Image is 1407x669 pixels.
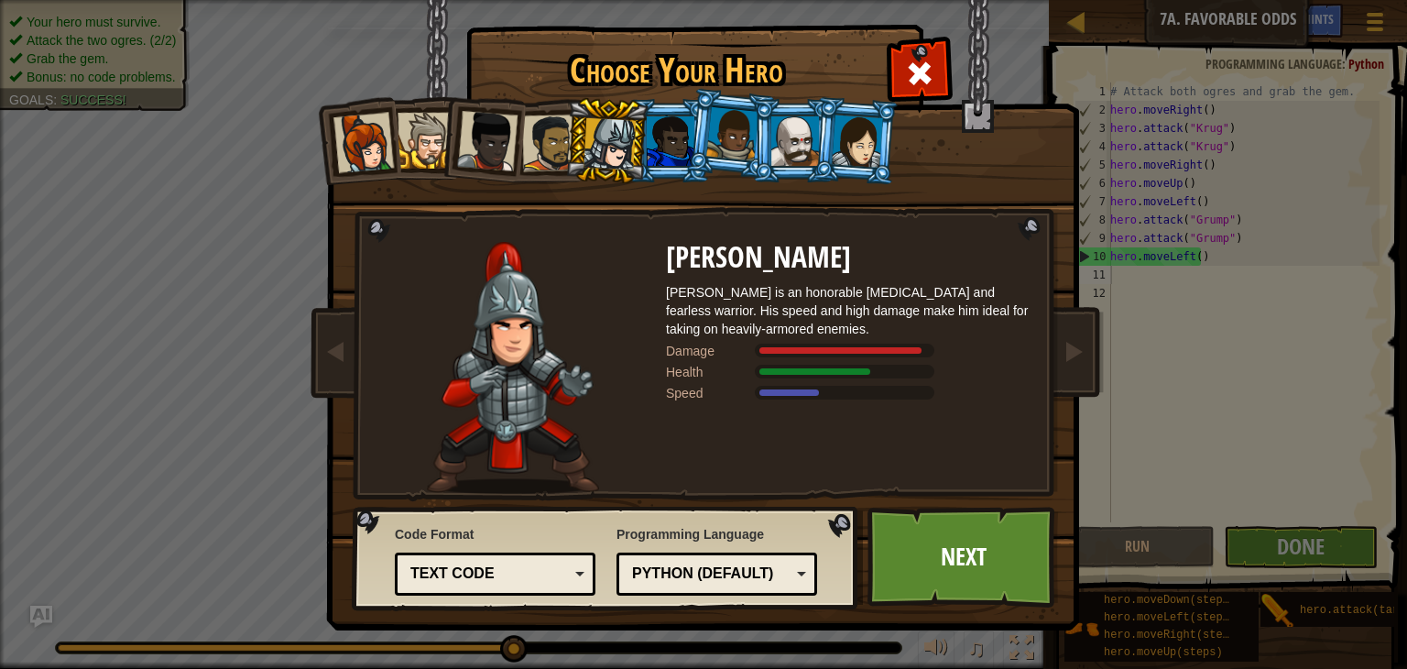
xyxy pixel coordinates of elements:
a: Next [867,507,1059,608]
li: Okar Stompfoot [752,99,834,182]
li: Captain Anya Weston [312,95,402,185]
img: language-selector-background.png [352,507,863,611]
li: Alejandro the Duelist [502,98,586,183]
div: Gains 71% of listed Warrior armor health. [666,363,1032,381]
img: samurai.pose.png [427,242,598,494]
div: Damage [666,342,758,360]
li: Hattori Hanzō [563,97,650,185]
li: Illia Shieldsmith [812,96,900,185]
div: Python (Default) [632,564,791,585]
li: Arryn Stonewall [685,88,776,180]
h1: Choose Your Hero [470,51,882,90]
div: Deals 180% of listed Warrior weapon damage. [666,342,1032,360]
li: Lady Ida Justheart [437,93,527,182]
h2: [PERSON_NAME] [666,242,1032,274]
div: Text code [410,564,569,585]
div: Moves at 8 meters per second. [666,384,1032,402]
li: Sir Tharin Thunderfist [378,96,461,180]
span: Programming Language [616,525,817,543]
li: Gordon the Stalwart [627,99,710,182]
div: [PERSON_NAME] is an honorable [MEDICAL_DATA] and fearless warrior. His speed and high damage make... [666,283,1032,338]
div: Health [666,363,758,381]
span: Code Format [395,525,595,543]
div: Speed [666,384,758,402]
